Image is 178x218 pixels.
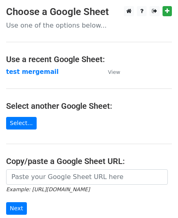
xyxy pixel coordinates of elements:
[6,54,172,64] h4: Use a recent Google Sheet:
[6,169,168,185] input: Paste your Google Sheet URL here
[6,202,27,215] input: Next
[6,117,37,130] a: Select...
[6,186,90,192] small: Example: [URL][DOMAIN_NAME]
[6,6,172,18] h3: Choose a Google Sheet
[6,101,172,111] h4: Select another Google Sheet:
[6,21,172,30] p: Use one of the options below...
[6,156,172,166] h4: Copy/paste a Google Sheet URL:
[108,69,120,75] small: View
[100,68,120,76] a: View
[6,68,59,76] a: test mergemail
